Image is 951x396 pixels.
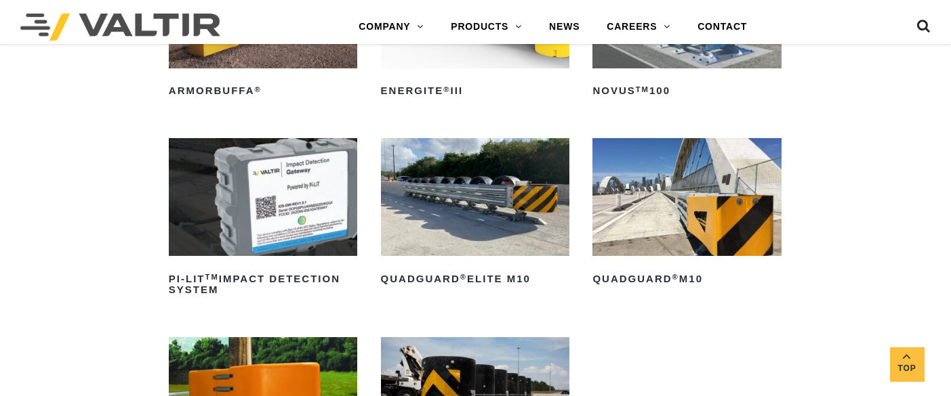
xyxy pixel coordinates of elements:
h2: ENERGITE III [381,81,569,102]
h2: PI-LIT Impact Detection System [169,268,357,301]
sup: ® [672,273,679,281]
a: QuadGuard®M10 [592,138,781,289]
a: NEWS [535,14,593,41]
a: Top [890,347,924,381]
a: PRODUCTS [437,14,535,41]
a: PI-LITTMImpact Detection System [169,138,357,301]
a: CONTACT [684,14,761,41]
h2: QuadGuard M10 [592,268,781,290]
sup: ® [443,85,450,93]
h2: QuadGuard Elite M10 [381,268,569,290]
sup: TM [636,85,649,93]
h2: NOVUS 100 [592,81,781,102]
h2: ArmorBuffa [169,81,357,102]
a: CAREERS [593,14,684,41]
span: Top [890,361,924,376]
sup: ® [460,273,467,281]
sup: TM [205,273,219,281]
a: QuadGuard®Elite M10 [381,138,569,289]
img: Valtir [20,14,220,41]
a: COMPANY [345,14,437,41]
sup: ® [254,85,261,93]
